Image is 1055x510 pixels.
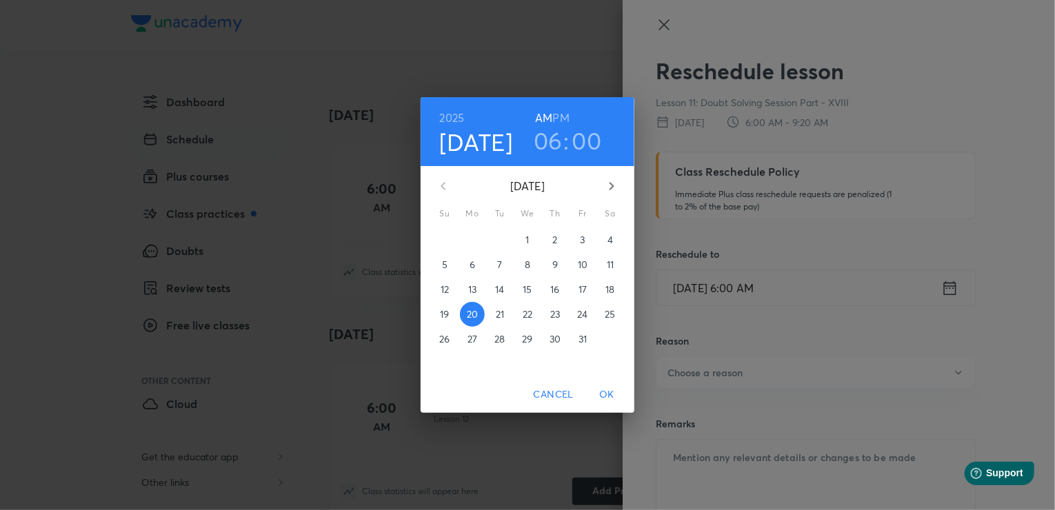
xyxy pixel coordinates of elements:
p: 6 [470,258,475,272]
span: Th [543,207,567,221]
button: AM [535,108,552,127]
button: 2 [543,227,567,252]
span: We [515,207,540,221]
p: 16 [550,283,559,296]
button: 10 [570,252,595,277]
p: 1 [525,233,529,247]
button: 00 [572,126,602,155]
button: [DATE] [440,127,513,156]
iframe: Help widget launcher [932,456,1040,495]
button: Cancel [528,382,579,407]
p: 22 [523,307,532,321]
span: OK [590,386,623,403]
button: 22 [515,302,540,327]
button: 6 [460,252,485,277]
p: 10 [578,258,587,272]
button: 2025 [440,108,465,127]
p: 19 [440,307,449,321]
span: Mo [460,207,485,221]
button: 13 [460,277,485,302]
span: Fr [570,207,595,221]
button: 25 [598,302,623,327]
p: 9 [552,258,558,272]
button: 28 [488,327,512,351]
p: 30 [550,332,561,346]
button: 14 [488,277,512,302]
p: 23 [550,307,560,321]
p: 31 [579,332,587,346]
p: 29 [522,332,532,346]
p: 3 [580,233,585,247]
button: 30 [543,327,567,351]
button: 1 [515,227,540,252]
button: 9 [543,252,567,277]
p: 12 [441,283,449,296]
button: 15 [515,277,540,302]
span: Sa [598,207,623,221]
p: 25 [605,307,615,321]
p: 2 [552,233,557,247]
p: 11 [607,258,614,272]
button: 16 [543,277,567,302]
p: 20 [467,307,478,321]
button: 23 [543,302,567,327]
p: 26 [439,332,450,346]
button: 12 [432,277,457,302]
button: OK [585,382,629,407]
p: 18 [605,283,614,296]
button: 11 [598,252,623,277]
h3: : [563,126,569,155]
button: 27 [460,327,485,351]
p: 21 [496,307,504,321]
button: 7 [488,252,512,277]
button: 4 [598,227,623,252]
button: 21 [488,302,512,327]
span: Su [432,207,457,221]
button: 17 [570,277,595,302]
p: 13 [468,283,476,296]
button: PM [553,108,570,127]
button: 5 [432,252,457,277]
p: 27 [468,332,477,346]
span: Cancel [534,386,574,403]
p: 14 [495,283,504,296]
span: Tu [488,207,512,221]
button: 19 [432,302,457,327]
p: [DATE] [460,178,595,194]
p: 4 [607,233,613,247]
p: 8 [525,258,530,272]
button: 8 [515,252,540,277]
p: 15 [523,283,532,296]
button: 20 [460,302,485,327]
button: 26 [432,327,457,351]
p: 28 [494,332,505,346]
button: 3 [570,227,595,252]
p: 5 [442,258,448,272]
button: 06 [534,126,563,155]
p: 17 [579,283,587,296]
button: 29 [515,327,540,351]
p: 7 [497,258,502,272]
button: 31 [570,327,595,351]
button: 18 [598,277,623,302]
button: 24 [570,302,595,327]
p: 24 [577,307,587,321]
